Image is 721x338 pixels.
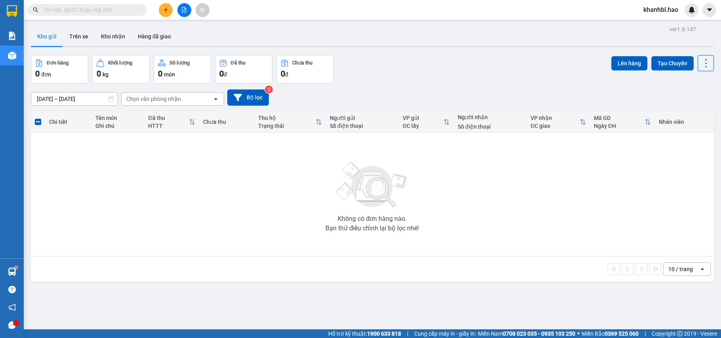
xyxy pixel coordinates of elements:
[31,27,63,46] button: Kho gửi
[31,93,118,105] input: Select a date range.
[645,329,646,338] span: |
[670,25,696,34] div: ver 1.8.147
[49,119,88,125] div: Chi tiết
[92,55,150,84] button: Khối lượng0kg
[458,114,523,120] div: Người nhận
[333,157,412,213] img: svg+xml;base64,PHN2ZyBjbGFzcz0ibGlzdC1wbHVnX19zdmciIHhtbG5zPSJodHRwOi8vd3d3LnczLm9yZy8yMDAwL3N2Zy...
[169,60,190,66] div: Số lượng
[8,321,16,329] span: message
[258,115,316,121] div: Thu hộ
[688,6,695,13] img: icon-new-feature
[407,329,408,338] span: |
[41,71,51,78] span: đơn
[196,3,209,17] button: aim
[181,7,187,13] span: file-add
[33,7,38,13] span: search
[338,216,407,222] div: Không có đơn hàng nào.
[668,265,693,273] div: 10 / trang
[97,69,101,78] span: 0
[103,71,108,78] span: kg
[258,123,316,129] div: Trạng thái
[325,225,419,232] div: Bạn thử điều chỉnh lại bộ lọc nhé!
[611,56,647,70] button: Lên hàng
[292,60,312,66] div: Chưa thu
[590,112,655,133] th: Toggle SortBy
[15,266,17,269] sup: 1
[159,3,173,17] button: plus
[224,71,227,78] span: đ
[527,112,590,133] th: Toggle SortBy
[330,123,395,129] div: Số điện thoại
[659,119,710,125] div: Nhân viên
[367,330,401,337] strong: 1900 633 818
[582,329,639,338] span: Miền Bắc
[328,329,401,338] span: Hỗ trợ kỹ thuật:
[144,112,199,133] th: Toggle SortBy
[219,69,224,78] span: 0
[200,7,205,13] span: aim
[148,123,189,129] div: HTTT
[95,123,140,129] div: Ghi chú
[95,27,131,46] button: Kho nhận
[651,56,694,70] button: Tạo Chuyến
[8,32,16,40] img: solution-icon
[706,6,713,13] span: caret-down
[231,60,245,66] div: Đã thu
[702,3,716,17] button: caret-down
[44,6,137,14] input: Tìm tên, số ĐT hoặc mã đơn
[47,60,68,66] div: Đơn hàng
[213,96,219,102] svg: open
[7,5,17,17] img: logo-vxr
[8,51,16,60] img: warehouse-icon
[276,55,334,84] button: Chưa thu0đ
[399,112,454,133] th: Toggle SortBy
[254,112,326,133] th: Toggle SortBy
[95,115,140,121] div: Tên món
[131,27,177,46] button: Hàng đã giao
[605,330,639,337] strong: 0369 525 060
[458,123,523,130] div: Số điện thoại
[699,266,706,272] svg: open
[8,304,16,311] span: notification
[677,331,683,336] span: copyright
[31,55,88,84] button: Đơn hàng0đơn
[163,7,169,13] span: plus
[164,71,175,78] span: món
[577,332,580,335] span: ⚪️
[227,89,269,106] button: Bộ lọc
[403,123,443,129] div: ĐC lấy
[158,69,162,78] span: 0
[126,95,181,103] div: Chọn văn phòng nhận
[414,329,476,338] span: Cung cấp máy in - giấy in:
[265,85,273,93] sup: 2
[8,286,16,293] span: question-circle
[63,27,95,46] button: Trên xe
[35,69,40,78] span: 0
[637,5,685,15] span: khanhbl.hao
[177,3,191,17] button: file-add
[8,268,16,276] img: warehouse-icon
[203,119,250,125] div: Chưa thu
[154,55,211,84] button: Số lượng0món
[330,115,395,121] div: Người gửi
[594,115,645,121] div: Mã GD
[285,71,288,78] span: đ
[215,55,272,84] button: Đã thu0đ
[531,123,580,129] div: ĐC giao
[403,115,443,121] div: VP gửi
[531,115,580,121] div: VP nhận
[478,329,575,338] span: Miền Nam
[594,123,645,129] div: Ngày ĐH
[148,115,189,121] div: Đã thu
[503,330,575,337] strong: 0708 023 035 - 0935 103 250
[108,60,132,66] div: Khối lượng
[281,69,285,78] span: 0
